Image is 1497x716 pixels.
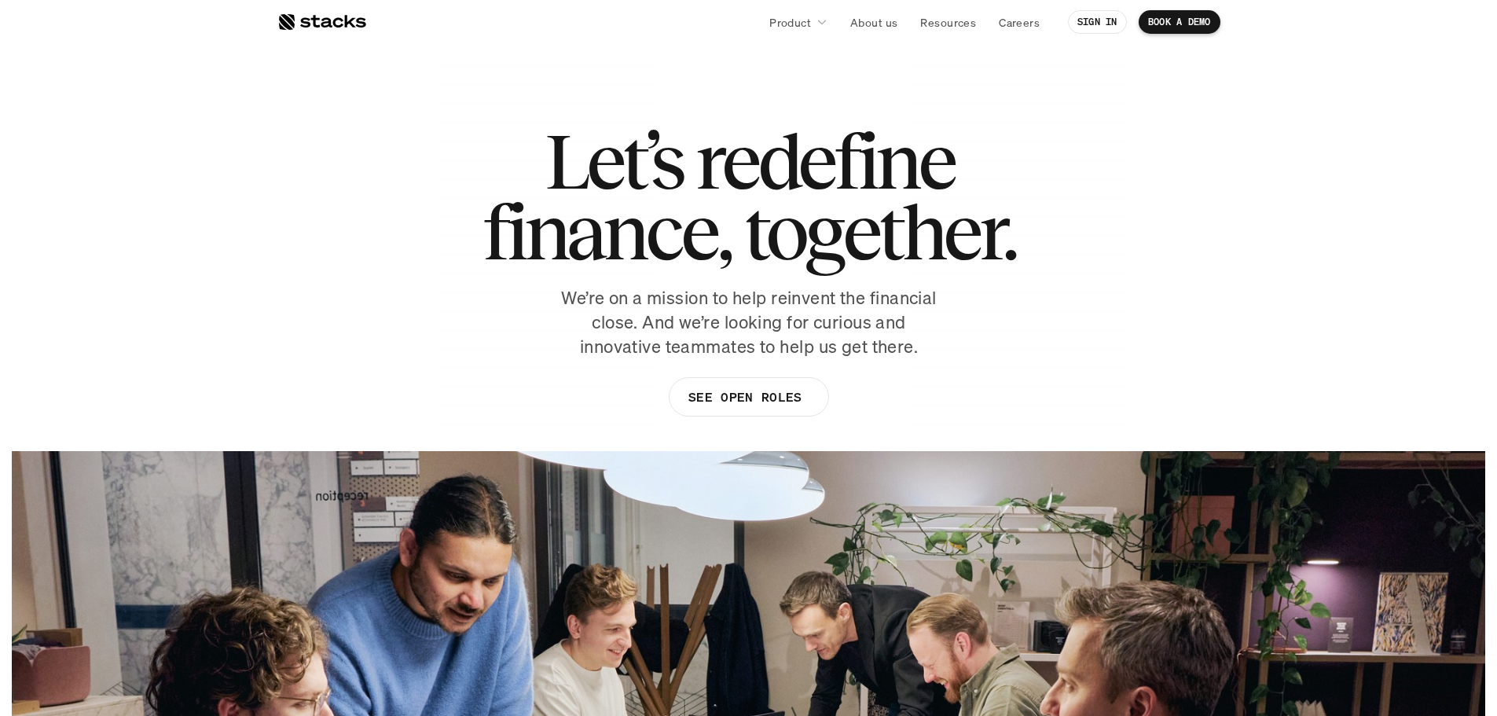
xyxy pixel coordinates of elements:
[482,126,1015,267] h1: Let’s redefine finance, together.
[688,386,801,409] p: SEE OPEN ROLES
[920,14,976,31] p: Resources
[911,8,985,36] a: Resources
[552,286,945,358] p: We’re on a mission to help reinvent the financial close. And we’re looking for curious and innova...
[1139,10,1220,34] a: BOOK A DEMO
[769,14,811,31] p: Product
[999,14,1040,31] p: Careers
[1068,10,1127,34] a: SIGN IN
[1077,17,1117,28] p: SIGN IN
[668,377,828,417] a: SEE OPEN ROLES
[1148,17,1211,28] p: BOOK A DEMO
[841,8,907,36] a: About us
[850,14,897,31] p: About us
[989,8,1049,36] a: Careers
